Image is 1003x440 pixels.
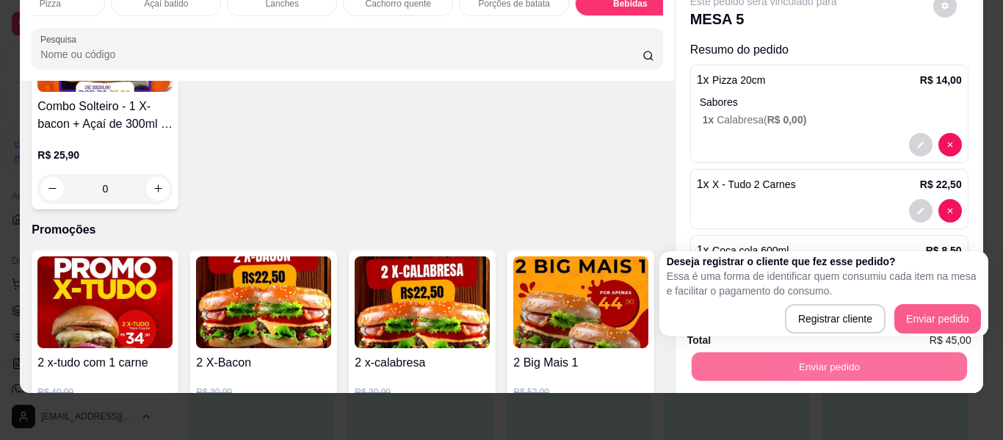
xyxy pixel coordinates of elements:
button: Enviar pedido [691,353,966,381]
p: MESA 5 [690,9,837,29]
strong: Total [687,334,711,346]
h2: Deseja registrar o cliente que fez esse pedido? [667,254,981,269]
span: Pizza 20cm [712,74,765,86]
img: product-image [196,256,331,348]
p: R$ 30,00 [355,386,490,398]
p: 1 x [697,242,789,259]
button: decrease-product-quantity [909,133,933,156]
span: R$ 45,00 [930,332,971,348]
p: R$ 30,00 [196,386,331,398]
span: X - Tudo 2 Carnes [712,178,796,190]
span: R$ 0,00 ) [767,114,807,126]
button: decrease-product-quantity [40,177,64,201]
button: increase-product-quantity [146,177,170,201]
p: R$ 25,90 [37,148,173,162]
img: product-image [37,256,173,348]
button: decrease-product-quantity [938,133,962,156]
p: R$ 8,50 [926,243,962,258]
button: decrease-product-quantity [938,199,962,223]
button: Enviar pedido [894,304,981,333]
p: 1 x [697,71,766,89]
p: Resumo do pedido [690,41,968,59]
p: Calabresa ( [703,112,962,127]
p: 1 x [697,176,796,193]
h4: 2 X-Bacon [196,354,331,372]
h4: Combo Solteiro - 1 X-bacon + Açaí de 300ml + 1 Guaravita [37,98,173,133]
p: R$ 22,50 [920,177,962,192]
p: R$ 14,00 [920,73,962,87]
span: Coca cola 600ml [712,245,789,256]
p: R$ 40,00 [37,386,173,398]
button: Registrar cliente [785,304,886,333]
img: product-image [513,256,648,348]
img: product-image [355,256,490,348]
h4: 2 x-calabresa [355,354,490,372]
p: Sabores [700,95,962,109]
p: Promoções [32,221,662,239]
p: R$ 52,00 [513,386,648,398]
button: decrease-product-quantity [909,199,933,223]
h4: 2 Big Mais 1 [513,354,648,372]
label: Pesquisa [40,33,82,46]
h4: 2 x-tudo com 1 carne [37,354,173,372]
p: Essa é uma forma de identificar quem consumiu cada item na mesa e facilitar o pagamento do consumo. [667,269,981,298]
span: 1 x [703,114,717,126]
input: Pesquisa [40,47,642,62]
